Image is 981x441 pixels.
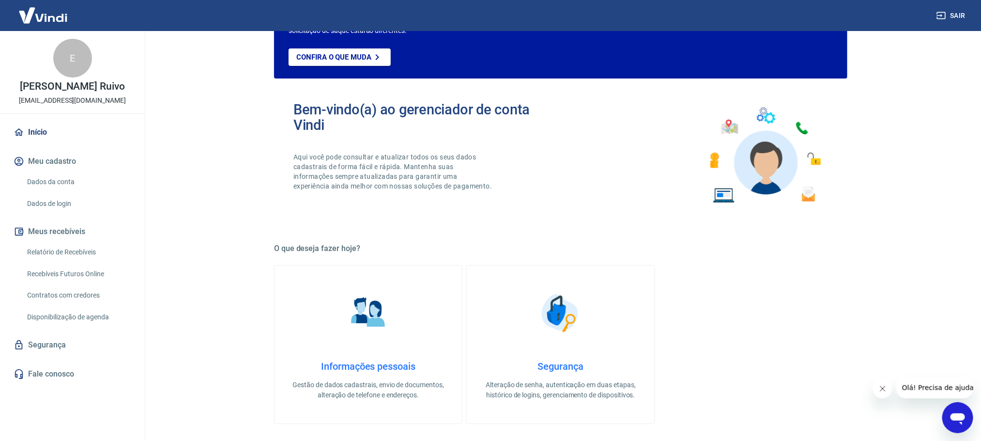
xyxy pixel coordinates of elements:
a: Dados de login [23,194,133,214]
img: Imagem de um avatar masculino com diversos icones exemplificando as funcionalidades do gerenciado... [701,102,828,209]
a: SegurançaSegurançaAlteração de senha, autenticação em duas etapas, histórico de logins, gerenciam... [466,265,655,424]
p: [EMAIL_ADDRESS][DOMAIN_NAME] [19,95,126,106]
iframe: Botão para abrir a janela de mensagens [942,402,973,433]
a: Fale conosco [12,363,133,385]
p: [PERSON_NAME] Ruivo [20,81,125,92]
a: Relatório de Recebíveis [23,242,133,262]
a: Contratos com credores [23,285,133,305]
h5: O que deseja fazer hoje? [274,244,847,253]
div: E [53,39,92,78]
p: Aqui você pode consultar e atualizar todos os seus dados cadastrais de forma fácil e rápida. Mant... [293,152,494,191]
a: Dados da conta [23,172,133,192]
h2: Bem-vindo(a) ao gerenciador de conta Vindi [293,102,561,133]
a: Confira o que muda [289,48,391,66]
a: Segurança [12,334,133,356]
iframe: Mensagem da empresa [896,377,973,398]
button: Meus recebíveis [12,221,133,242]
p: Gestão de dados cadastrais, envio de documentos, alteração de telefone e endereços. [290,380,446,400]
iframe: Fechar mensagem [873,379,892,398]
a: Início [12,122,133,143]
button: Meu cadastro [12,151,133,172]
p: Alteração de senha, autenticação em duas etapas, histórico de logins, gerenciamento de dispositivos. [482,380,639,400]
button: Sair [935,7,969,25]
h4: Informações pessoais [290,361,446,372]
img: Segurança [536,289,585,337]
a: Recebíveis Futuros Online [23,264,133,284]
img: Informações pessoais [344,289,393,337]
span: Olá! Precisa de ajuda? [6,7,81,15]
p: Confira o que muda [296,53,371,62]
a: Informações pessoaisInformações pessoaisGestão de dados cadastrais, envio de documentos, alteraçã... [274,265,462,424]
h4: Segurança [482,361,639,372]
img: Vindi [12,0,75,30]
a: Disponibilização de agenda [23,307,133,327]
